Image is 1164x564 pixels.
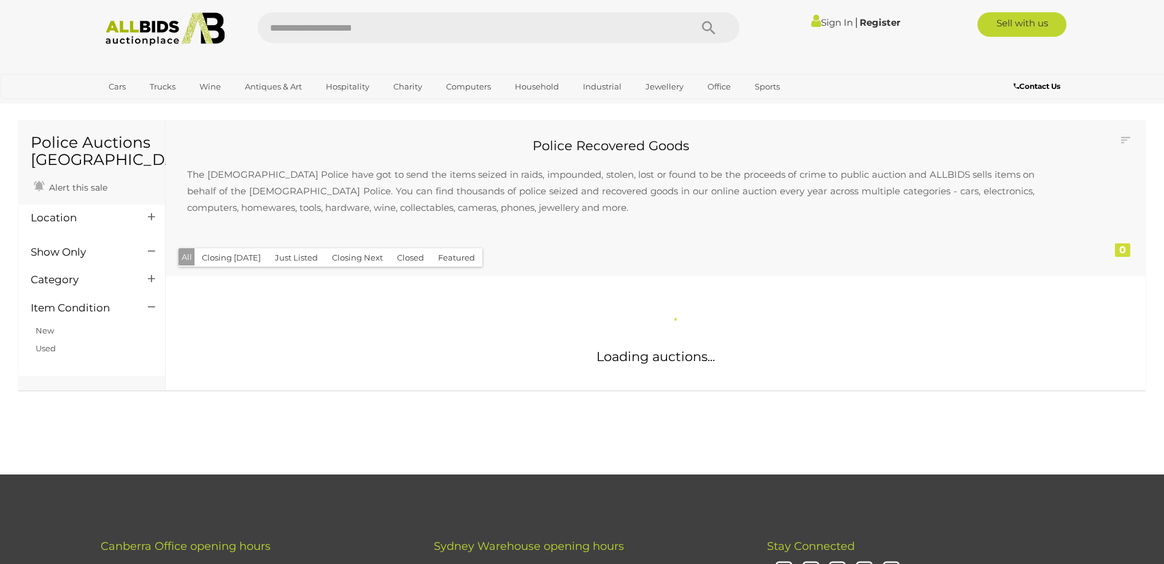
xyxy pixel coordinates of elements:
h4: Category [31,274,129,286]
a: Sports [747,77,788,97]
a: Computers [438,77,499,97]
h2: Police Recovered Goods [175,139,1047,153]
span: Alert this sale [46,182,107,193]
p: The [DEMOGRAPHIC_DATA] Police have got to send the items seized in raids, impounded, stolen, lost... [175,154,1047,228]
button: Closing [DATE] [195,248,268,267]
a: Used [36,343,56,353]
a: Hospitality [318,77,377,97]
span: Sydney Warehouse opening hours [434,539,624,553]
div: 0 [1115,243,1130,257]
a: New [36,326,54,335]
h4: Item Condition [31,302,129,314]
a: Trucks [142,77,183,97]
button: Just Listed [268,248,325,267]
a: Industrial [575,77,630,97]
span: Loading auctions... [596,349,715,364]
a: Jewellery [638,77,692,97]
button: Closing Next [325,248,390,267]
h4: Location [31,212,129,224]
span: | [855,15,858,29]
a: Wine [191,77,229,97]
a: [GEOGRAPHIC_DATA] [101,97,204,117]
a: Register [860,17,900,28]
button: All [179,248,195,266]
a: Sign In [811,17,853,28]
span: Canberra Office opening hours [101,539,271,553]
button: Closed [390,248,431,267]
a: Antiques & Art [237,77,310,97]
span: Stay Connected [767,539,855,553]
a: Office [700,77,739,97]
img: Allbids.com.au [99,12,232,46]
a: Household [507,77,567,97]
a: Charity [385,77,430,97]
a: Sell with us [977,12,1066,37]
b: Contact Us [1014,82,1060,91]
h4: Show Only [31,246,129,258]
button: Featured [431,248,482,267]
a: Contact Us [1014,80,1063,93]
a: Cars [101,77,134,97]
a: Alert this sale [31,177,110,196]
button: Search [678,12,739,43]
h1: Police Auctions [GEOGRAPHIC_DATA] [31,134,153,168]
